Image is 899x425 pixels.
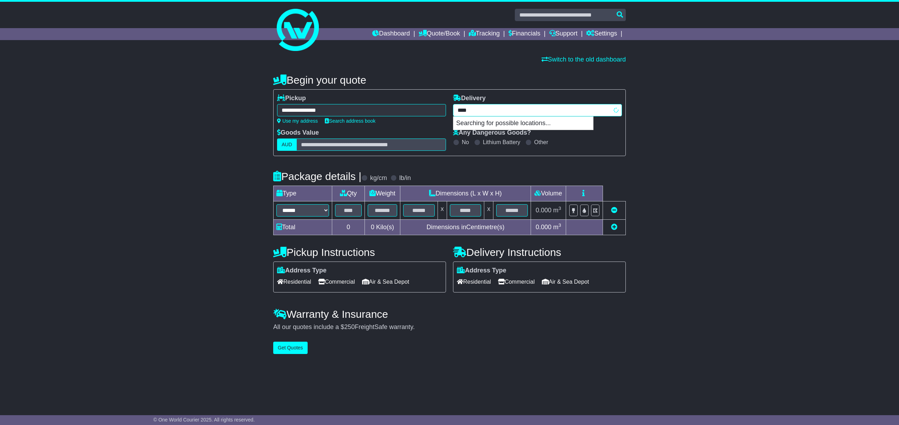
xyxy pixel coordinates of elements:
span: 0.000 [536,207,551,214]
td: x [438,201,447,220]
span: m [553,207,561,214]
span: Air & Sea Depot [362,276,409,287]
sup: 3 [558,206,561,211]
a: Financials [508,28,540,40]
span: Residential [457,276,491,287]
div: All our quotes include a $ FreightSafe warranty. [273,323,626,331]
td: Dimensions in Centimetre(s) [400,220,531,235]
td: x [484,201,493,220]
a: Settings [586,28,617,40]
label: Address Type [277,267,327,275]
td: Volume [531,186,566,201]
td: Total [274,220,332,235]
a: Switch to the old dashboard [542,56,626,63]
label: Address Type [457,267,506,275]
td: 0 [332,220,365,235]
button: Get Quotes [273,342,308,354]
a: Add new item [611,224,617,231]
label: Lithium Battery [483,139,520,146]
td: Qty [332,186,365,201]
span: Air & Sea Depot [542,276,589,287]
a: Tracking [469,28,500,40]
span: m [553,224,561,231]
span: Commercial [318,276,355,287]
a: Dashboard [372,28,410,40]
span: 0.000 [536,224,551,231]
td: Weight [365,186,400,201]
label: lb/in [399,174,411,182]
label: kg/cm [370,174,387,182]
typeahead: Please provide city [453,104,622,116]
h4: Delivery Instructions [453,246,626,258]
span: © One World Courier 2025. All rights reserved. [153,417,255,423]
td: Kilo(s) [365,220,400,235]
span: 250 [344,323,355,330]
h4: Begin your quote [273,74,626,86]
label: Other [534,139,548,146]
a: Use my address [277,118,318,124]
h4: Package details | [273,170,361,182]
a: Support [549,28,578,40]
span: 0 [371,224,374,231]
label: AUD [277,139,297,151]
td: Type [274,186,332,201]
label: No [462,139,469,146]
a: Remove this item [611,207,617,214]
p: Searching for possible locations... [453,117,593,130]
label: Pickup [277,95,306,102]
h4: Warranty & Insurance [273,308,626,320]
label: Goods Value [277,129,319,137]
label: Delivery [453,95,486,102]
td: Dimensions (L x W x H) [400,186,531,201]
a: Quote/Book [419,28,460,40]
label: Any Dangerous Goods? [453,129,531,137]
h4: Pickup Instructions [273,246,446,258]
span: Residential [277,276,311,287]
span: Commercial [498,276,534,287]
a: Search address book [325,118,375,124]
sup: 3 [558,223,561,228]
